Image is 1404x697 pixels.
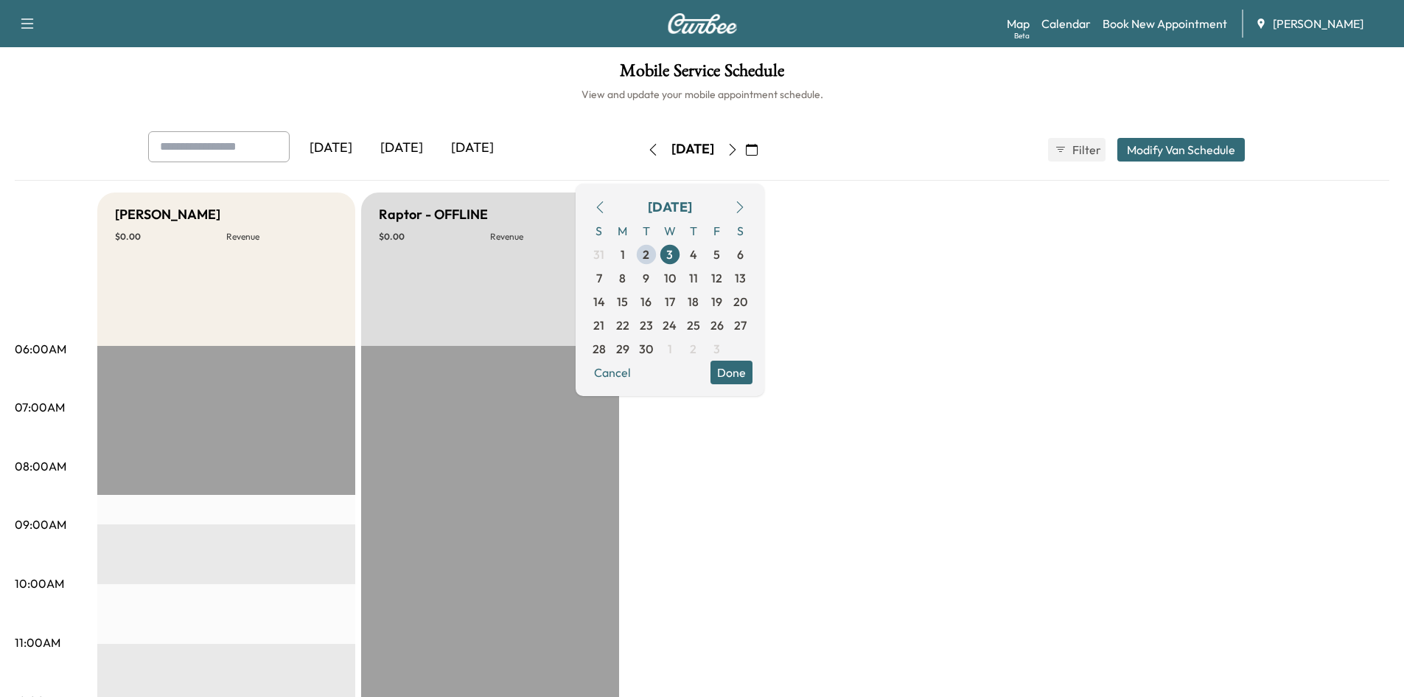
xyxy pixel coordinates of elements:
[713,246,720,263] span: 5
[587,361,638,384] button: Cancel
[667,13,738,34] img: Curbee Logo
[666,246,673,263] span: 3
[616,316,629,334] span: 22
[658,219,682,243] span: W
[1273,15,1363,32] span: [PERSON_NAME]
[711,293,722,311] span: 19
[640,316,653,334] span: 23
[611,219,635,243] span: M
[1117,138,1245,162] button: Modify Van Schedule
[1103,15,1227,32] a: Book New Appointment
[15,62,1389,87] h1: Mobile Service Schedule
[640,293,652,311] span: 16
[734,316,747,334] span: 27
[15,575,64,592] p: 10:00AM
[682,219,705,243] span: T
[710,316,724,334] span: 26
[643,269,649,287] span: 9
[688,293,699,311] span: 18
[689,269,698,287] span: 11
[635,219,658,243] span: T
[690,246,697,263] span: 4
[616,340,629,358] span: 29
[15,398,65,416] p: 07:00AM
[733,293,747,311] span: 20
[296,131,366,165] div: [DATE]
[15,634,60,651] p: 11:00AM
[735,269,746,287] span: 13
[490,231,601,243] p: Revenue
[639,340,653,358] span: 30
[663,316,677,334] span: 24
[115,204,220,225] h5: [PERSON_NAME]
[648,197,692,218] div: [DATE]
[15,340,66,358] p: 06:00AM
[619,269,626,287] span: 8
[15,87,1389,102] h6: View and update your mobile appointment schedule.
[379,204,488,225] h5: Raptor - OFFLINE
[621,246,625,263] span: 1
[379,231,490,243] p: $ 0.00
[671,140,714,159] div: [DATE]
[687,316,700,334] span: 25
[437,131,508,165] div: [DATE]
[596,269,602,287] span: 7
[15,516,66,533] p: 09:00AM
[1014,30,1030,41] div: Beta
[690,340,696,358] span: 2
[593,316,604,334] span: 21
[617,293,628,311] span: 15
[713,340,720,358] span: 3
[593,293,605,311] span: 14
[665,293,675,311] span: 17
[1048,138,1106,162] button: Filter
[1007,15,1030,32] a: MapBeta
[643,246,649,263] span: 2
[1072,141,1099,159] span: Filter
[1041,15,1091,32] a: Calendar
[737,246,744,263] span: 6
[587,219,611,243] span: S
[593,340,606,358] span: 28
[664,269,676,287] span: 10
[593,246,604,263] span: 31
[710,361,752,384] button: Done
[705,219,729,243] span: F
[668,340,672,358] span: 1
[711,269,722,287] span: 12
[15,457,66,475] p: 08:00AM
[226,231,338,243] p: Revenue
[115,231,226,243] p: $ 0.00
[366,131,437,165] div: [DATE]
[729,219,752,243] span: S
